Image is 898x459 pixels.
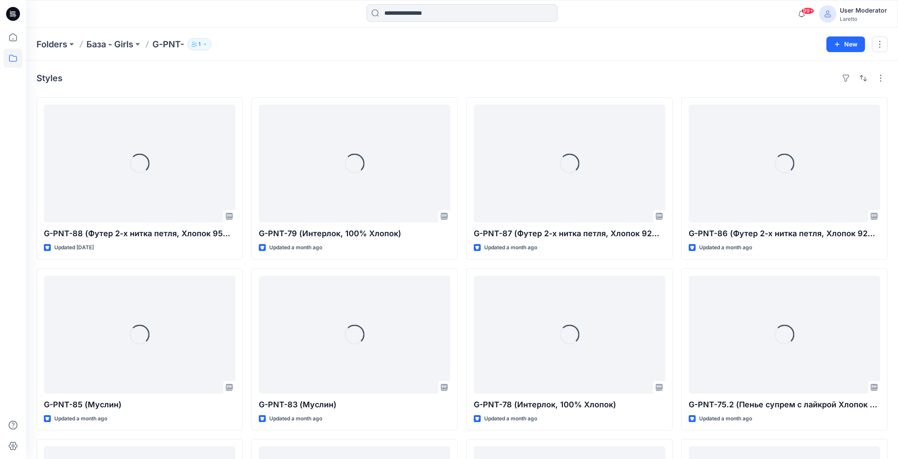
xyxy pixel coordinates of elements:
[259,399,450,411] p: G-PNT-83 (Муслин)
[198,40,201,49] p: 1
[152,38,184,50] p: G-PNT-
[689,228,880,240] p: G-PNT-86 (Футер 2-х нитка петля, Хлопок 92% эластан 8%)
[54,243,94,252] p: Updated [DATE]
[484,414,537,423] p: Updated a month ago
[826,36,865,52] button: New
[689,399,880,411] p: G-PNT-75.2 (Пенье супрем с лайкрой Хлопок 95% эластан 5%)
[840,16,887,22] div: Laretto
[840,5,887,16] div: User Moderator
[269,414,322,423] p: Updated a month ago
[699,243,752,252] p: Updated a month ago
[44,399,235,411] p: G-PNT-85 (Муслин)
[699,414,752,423] p: Updated a month ago
[269,243,322,252] p: Updated a month ago
[824,10,831,17] svg: avatar
[474,228,665,240] p: G-PNT-87 (Футер 2-х нитка петля, Хлопок 92% эластан 8%)
[86,38,133,50] a: База - Girls
[801,7,814,14] span: 99+
[54,414,107,423] p: Updated a month ago
[36,73,63,83] h4: Styles
[36,38,67,50] a: Folders
[188,38,211,50] button: 1
[259,228,450,240] p: G-PNT-79 (Интерлок, 100% Хлопок)
[484,243,537,252] p: Updated a month ago
[44,228,235,240] p: G-PNT-88 (Футер 2-х нитка петля, Хлопок 95% эластан 5%)
[474,399,665,411] p: G-PNT-78 (Интерлок, 100% Хлопок)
